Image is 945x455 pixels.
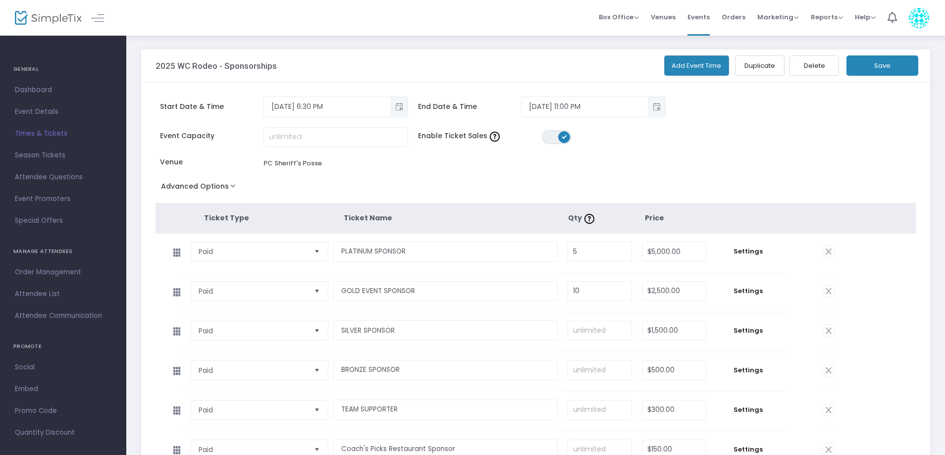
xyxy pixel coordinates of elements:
span: Settings [716,326,781,336]
span: Paid [199,247,306,256]
h3: 2025 WC Rodeo - Sponsorships [156,61,277,71]
input: Price [642,321,706,340]
span: Help [855,12,876,22]
span: Event Details [15,105,111,118]
img: question-mark [584,214,594,224]
span: Paid [199,405,306,415]
input: Enter a ticket type name. e.g. General Admission [333,400,558,420]
h4: MANAGE ATTENDEES [13,242,113,261]
span: Enable Ticket Sales [418,131,542,141]
input: Price [642,401,706,419]
span: Orders [722,4,745,30]
span: Box Office [599,12,639,22]
button: Duplicate [735,55,785,76]
span: Attendee List [15,288,111,301]
img: question-mark [490,132,500,142]
button: Select [310,321,324,340]
input: Enter a ticket type name. e.g. General Admission [333,320,558,341]
span: Order Management [15,266,111,279]
span: ON [562,134,567,139]
span: Dashboard [15,84,111,97]
h4: GENERAL [13,59,113,79]
span: Ticket Type [204,213,249,223]
button: Select [310,401,324,419]
input: Price [642,282,706,301]
input: Enter a ticket type name. e.g. General Admission [333,360,558,380]
button: Delete [789,55,839,76]
input: Select date & time [522,99,648,115]
span: Attendee Communication [15,309,111,322]
button: Toggle popup [390,97,408,117]
span: Paid [199,286,306,296]
button: Select [310,282,324,301]
span: Paid [199,326,306,336]
button: Advanced Options [156,179,245,197]
span: Ticket Name [344,213,392,223]
button: Toggle popup [648,97,665,117]
span: Qty [568,213,597,223]
span: Times & Tickets [15,127,111,140]
span: Settings [716,365,781,375]
span: Start Date & Time [160,101,263,112]
input: unlimited [264,128,408,147]
span: Settings [716,405,781,415]
span: Promo Code [15,404,111,417]
span: Reports [811,12,843,22]
span: Social [15,361,111,374]
button: Save [846,55,918,76]
span: Event Promoters [15,193,111,205]
input: Enter a ticket type name. e.g. General Admission [333,242,558,262]
span: Paid [199,445,306,455]
button: Select [310,242,324,261]
span: Event Capacity [160,131,263,141]
div: PC Sheriff's Posse [263,158,322,168]
span: Marketing [757,12,799,22]
input: Enter a ticket type name. e.g. General Admission [333,281,558,302]
input: Price [642,361,706,380]
input: Select date & time [264,99,390,115]
span: Quantity Discount [15,426,111,439]
span: Season Tickets [15,149,111,162]
span: Paid [199,365,306,375]
span: End Date & Time [418,101,522,112]
span: Embed [15,383,111,396]
h4: PROMOTE [13,337,113,356]
input: unlimited [568,361,631,380]
span: Venue [160,157,263,167]
span: Events [687,4,710,30]
button: Select [310,361,324,380]
span: Price [645,213,664,223]
span: Special Offers [15,214,111,227]
input: unlimited [568,401,631,419]
span: Settings [716,286,781,296]
input: Price [642,242,706,261]
button: Add Event Time [664,55,730,76]
span: Venues [651,4,676,30]
span: Settings [716,247,781,256]
span: Settings [716,445,781,455]
span: Attendee Questions [15,171,111,184]
input: unlimited [568,321,631,340]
